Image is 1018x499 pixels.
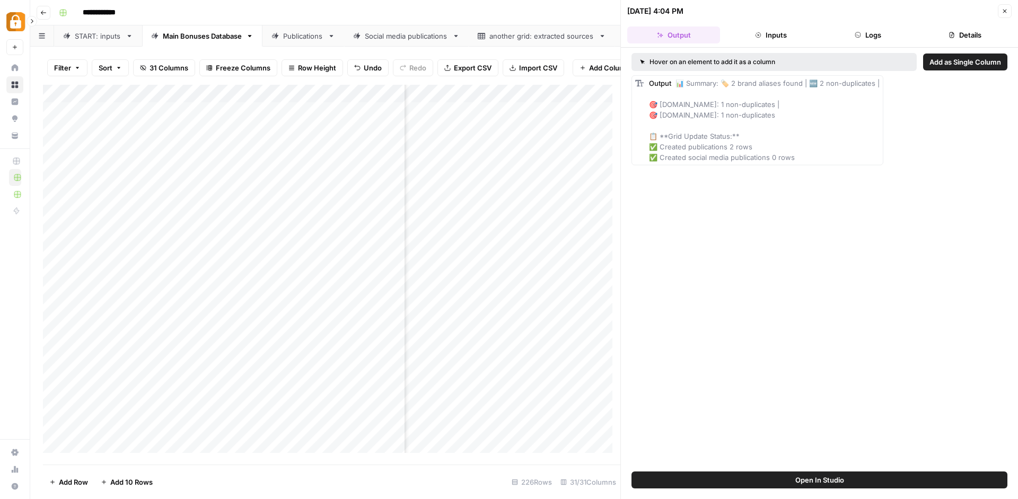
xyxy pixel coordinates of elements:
button: Freeze Columns [199,59,277,76]
button: Output [627,26,720,43]
a: Insights [6,93,23,110]
button: Inputs [724,26,817,43]
a: Publications [262,25,344,47]
a: Browse [6,76,23,93]
a: Settings [6,444,23,461]
a: Home [6,59,23,76]
button: Add Row [43,474,94,491]
span: Freeze Columns [216,63,270,73]
a: Main Bonuses Database [142,25,262,47]
a: Your Data [6,127,23,144]
button: Logs [822,26,915,43]
div: 31/31 Columns [556,474,620,491]
span: Export CSV [454,63,492,73]
span: 📊 Summary: 🏷️ 2 brand aliases found | 🆕 2 non-duplicates | 🎯 [DOMAIN_NAME]: 1 non-duplicates | 🎯 ... [649,79,880,162]
button: Export CSV [437,59,498,76]
span: Add 10 Rows [110,477,153,487]
span: Row Height [298,63,336,73]
button: Workspace: Adzz [6,8,23,35]
span: Undo [364,63,382,73]
a: Social media publications [344,25,469,47]
button: Undo [347,59,389,76]
img: Adzz Logo [6,12,25,31]
button: Filter [47,59,87,76]
span: Add as Single Column [929,57,1001,67]
span: Filter [54,63,71,73]
button: Import CSV [503,59,564,76]
a: START: inputs [54,25,142,47]
div: Social media publications [365,31,448,41]
span: Add Column [589,63,630,73]
button: Add Column [573,59,637,76]
div: Publications [283,31,323,41]
span: Import CSV [519,63,557,73]
div: Hover on an element to add it as a column [640,57,842,67]
span: Open In Studio [795,475,844,485]
div: 226 Rows [507,474,556,491]
a: Opportunities [6,110,23,127]
button: Sort [92,59,129,76]
button: Help + Support [6,478,23,495]
button: Redo [393,59,433,76]
a: another grid: extracted sources [469,25,615,47]
button: Add as Single Column [923,54,1007,70]
button: Add 10 Rows [94,474,159,491]
button: Open In Studio [631,471,1007,488]
span: Redo [409,63,426,73]
div: Main Bonuses Database [163,31,242,41]
button: Details [919,26,1012,43]
a: Usage [6,461,23,478]
span: Add Row [59,477,88,487]
div: START: inputs [75,31,121,41]
button: Row Height [282,59,343,76]
button: 31 Columns [133,59,195,76]
div: [DATE] 4:04 PM [627,6,683,16]
span: Sort [99,63,112,73]
span: Output [649,79,671,87]
div: another grid: extracted sources [489,31,594,41]
span: 31 Columns [150,63,188,73]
